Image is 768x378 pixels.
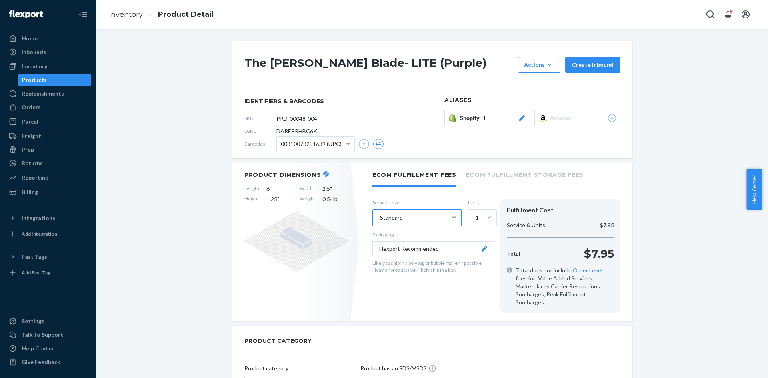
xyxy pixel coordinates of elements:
a: Replenishments [5,87,91,100]
p: Packaging [372,231,494,238]
div: Replenishments [22,90,64,98]
a: Inventory [109,10,143,19]
div: Orders [22,103,41,111]
h2: Aliases [444,97,620,103]
input: 1 [475,214,476,222]
label: Units [468,199,494,206]
span: " [330,185,332,192]
button: Amazon [534,110,620,126]
span: Weight [300,195,315,203]
a: Order Level [573,267,602,274]
button: Open notifications [720,6,736,22]
span: 2.5 [322,185,348,193]
div: Billing [22,188,38,196]
h2: Product Dimensions [244,171,321,178]
span: Height [244,195,259,203]
div: Add Fast Tag [22,269,50,276]
li: Ecom Fulfillment Storage Fees [466,163,584,185]
button: Fast Tags [5,250,91,263]
button: Help Center [746,169,762,210]
li: Ecom Fulfillment Fees [372,163,456,187]
span: DSKU [244,128,276,134]
span: identifiers & barcodes [244,97,420,105]
p: Likely to ship in a polybag or bubble mailer if possible. Heavier products will likely ship in a ... [372,260,494,273]
a: Add Integration [5,228,91,240]
p: Product category [244,364,344,372]
a: Product Detail [158,10,214,19]
span: 1.25 [266,195,292,203]
div: Reporting [22,174,48,182]
a: Orders [5,101,91,114]
a: Inbounds [5,46,91,58]
p: Total [507,250,520,258]
div: Fast Tags [22,253,47,261]
h2: PRODUCT CATEGORY [244,334,312,348]
button: Create inbound [565,57,620,73]
div: Returns [22,159,43,167]
a: Billing [5,186,91,198]
div: Help Center [22,344,54,352]
div: Talk to Support [22,331,63,339]
button: Integrations [5,212,91,224]
a: Home [5,32,91,45]
p: $7.95 [584,246,614,262]
a: Freight [5,130,91,142]
a: Reporting [5,171,91,184]
div: Fulfillment Cost [507,206,614,215]
span: Barcodes [244,140,276,147]
a: Returns [5,157,91,170]
div: Prep [22,146,34,154]
button: Open account menu [738,6,754,22]
div: Settings [22,317,44,325]
div: Give Feedback [22,358,60,366]
ol: breadcrumbs [102,3,220,26]
div: Standard [380,214,403,222]
span: Length [244,185,259,193]
a: Products [18,74,92,86]
div: Parcel [22,118,38,126]
p: Service & Units [507,221,545,229]
div: Actions [524,61,554,69]
img: Flexport logo [9,10,43,18]
div: Products [22,76,47,84]
span: " [277,196,279,202]
p: $7.95 [600,221,614,229]
h1: The [PERSON_NAME] Blade- LITE (Purple) [244,57,514,73]
input: Standard [379,214,380,222]
div: Freight [22,132,41,140]
button: Flexport Recommended [372,241,494,256]
div: Inbounds [22,48,46,56]
span: 0.54 lb [322,195,348,203]
button: Shopify1 [444,110,530,126]
a: Inventory [5,60,91,73]
span: Width [300,185,315,193]
a: Add Fast Tag [5,266,91,279]
p: Product has an SDS/MSDS [360,364,427,372]
a: Prep [5,143,91,156]
span: Total does not include fees for: Value Added Services, Marketplaces Carrier Restrictions Surcharg... [516,266,614,306]
span: Shopify [460,114,483,122]
span: 6 [266,185,292,193]
button: Open Search Box [702,6,718,22]
button: Give Feedback [5,356,91,368]
a: Parcel [5,115,91,128]
span: Amazon [550,114,574,122]
span: " [270,185,272,192]
span: SKU [244,115,276,122]
a: Talk to Support [5,328,91,341]
div: 1 [476,214,479,222]
a: Settings [5,315,91,328]
span: 00810078231639 (UPC) [281,137,342,151]
label: Service Level [372,199,462,206]
a: Help Center [5,342,91,355]
div: Inventory [22,62,47,70]
span: DARERRHBC6K [276,127,317,135]
div: Home [22,34,38,42]
div: Add Integration [22,230,57,237]
div: Integrations [22,214,55,222]
button: Actions [518,57,560,73]
span: 1 [483,114,486,122]
button: Close Navigation [75,6,91,22]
